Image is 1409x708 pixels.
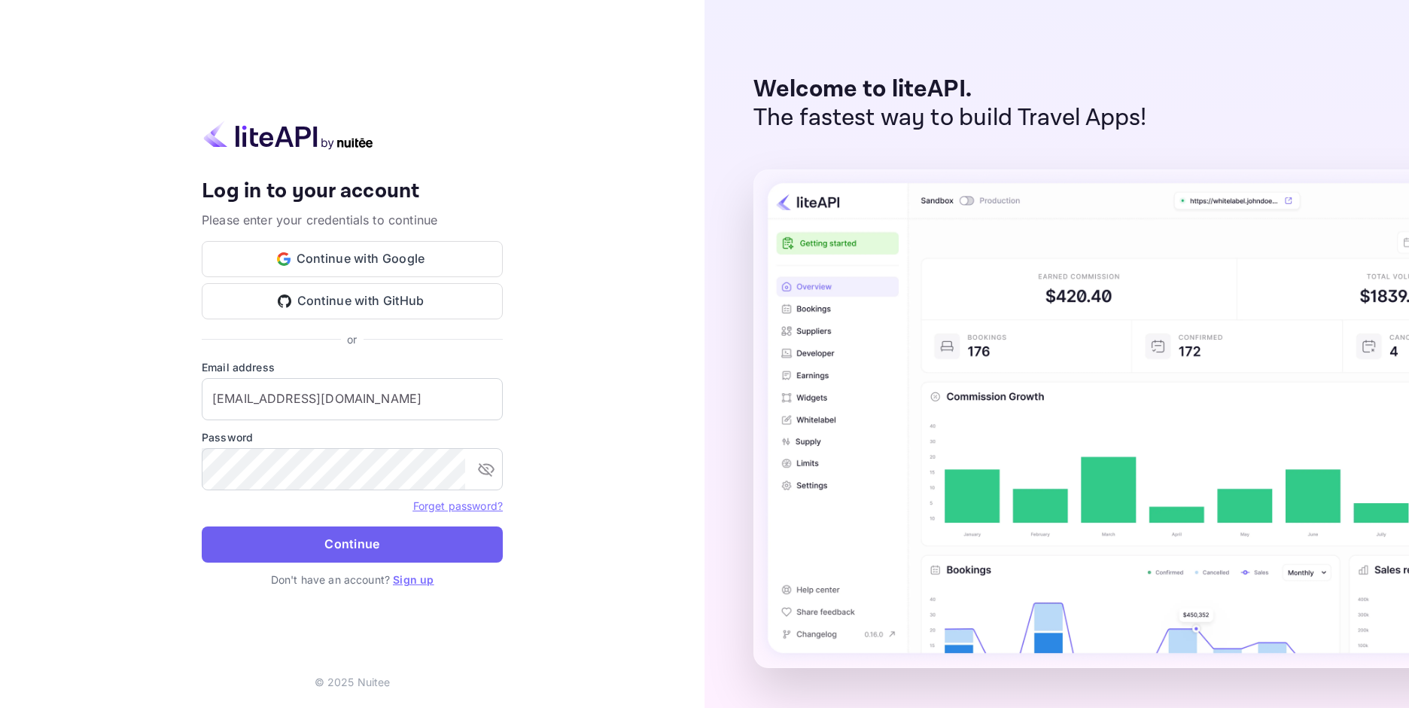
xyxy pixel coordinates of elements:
[347,331,357,347] p: or
[202,429,503,445] label: Password
[393,573,434,586] a: Sign up
[202,121,375,150] img: liteapi
[202,526,503,563] button: Continue
[202,241,503,277] button: Continue with Google
[753,104,1147,133] p: The fastest way to build Travel Apps!
[753,75,1147,104] p: Welcome to liteAPI.
[202,378,503,420] input: Enter your email address
[471,454,501,484] button: toggle password visibility
[413,498,503,513] a: Forget password?
[202,572,503,587] p: Don't have an account?
[202,179,503,205] h4: Log in to your account
[413,499,503,512] a: Forget password?
[202,283,503,319] button: Continue with GitHub
[202,211,503,229] p: Please enter your credentials to continue
[202,359,503,375] label: Email address
[315,674,391,690] p: © 2025 Nuitee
